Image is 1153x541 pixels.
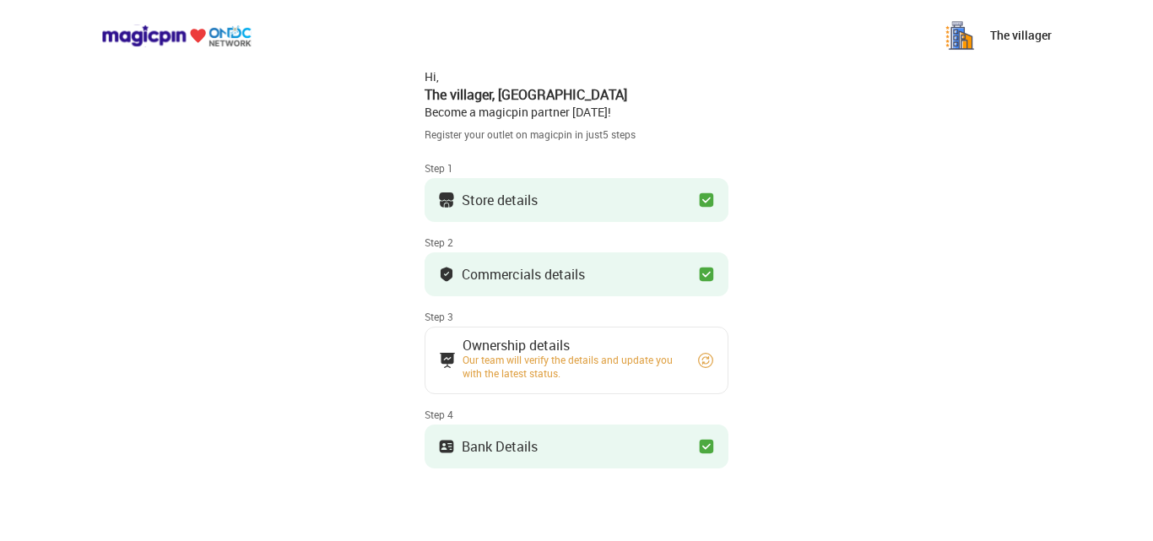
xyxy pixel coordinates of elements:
img: checkbox_green.749048da.svg [698,192,715,208]
button: Ownership detailsOur team will verify the details and update you with the latest status. [425,327,728,394]
img: storeIcon.9b1f7264.svg [438,192,455,208]
img: WliK5a81sS34mtkwWNDZfWAmijExt3uV2HIOOuyFu0UPZEtRoUrrzwfuydYKVkk6zLRUS7FSmmY8p--893SfY1zwDB5X [943,19,977,52]
div: Register your outlet on magicpin in just 5 steps [425,127,728,142]
div: Ownership details [463,341,682,349]
button: Bank Details [425,425,728,468]
img: commercials_icon.983f7837.svg [439,352,456,369]
div: The villager , [GEOGRAPHIC_DATA] [425,85,728,104]
div: Bank Details [462,442,538,451]
img: bank_details_tick.fdc3558c.svg [438,266,455,283]
div: Step 1 [425,161,728,175]
div: Hi, Become a magicpin partner [DATE]! [425,68,728,121]
img: ondc-logo-new-small.8a59708e.svg [101,24,252,47]
img: ownership_icon.37569ceb.svg [438,438,455,455]
img: checkbox_green.749048da.svg [698,438,715,455]
p: The villager [990,27,1052,44]
div: Step 4 [425,408,728,421]
div: Commercials details [462,270,585,279]
img: refresh_circle.10b5a287.svg [697,352,714,369]
button: Store details [425,178,728,222]
div: Our team will verify the details and update you with the latest status. [463,353,682,380]
div: Step 2 [425,235,728,249]
img: checkbox_green.749048da.svg [698,266,715,283]
button: Commercials details [425,252,728,296]
div: Store details [462,196,538,204]
div: Step 3 [425,310,728,323]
